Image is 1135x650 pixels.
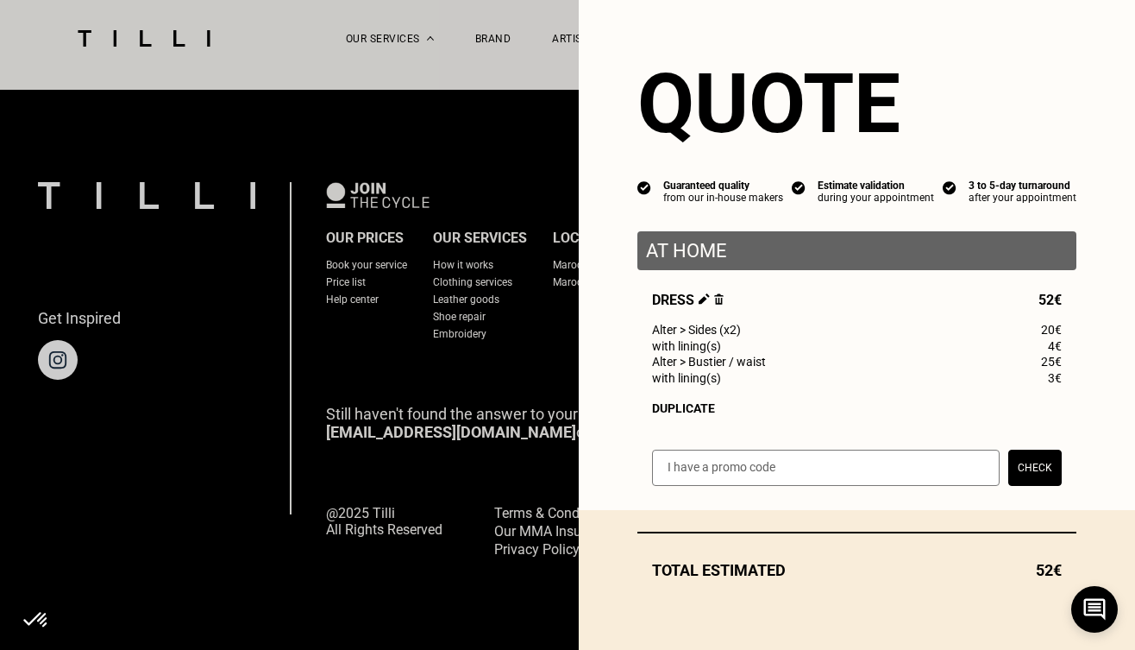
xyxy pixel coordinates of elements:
[1038,292,1062,308] span: 52€
[637,561,1076,579] div: Total estimated
[1036,561,1062,579] span: 52€
[652,371,721,385] span: with lining(s)
[1048,339,1062,353] span: 4€
[714,293,724,305] img: Delete
[652,401,1062,415] div: Duplicate
[699,293,710,305] img: Edit
[792,180,806,195] img: icon list info
[652,355,766,369] span: Alter > Bustier / waist
[663,192,783,204] div: from our in-house makers
[652,339,721,353] span: with lining(s)
[818,180,934,192] div: Estimate validation
[1041,323,1062,337] span: 20€
[943,180,956,195] img: icon list info
[969,192,1076,204] div: after your appointment
[637,55,1076,152] section: Quote
[1048,371,1062,385] span: 3€
[652,292,724,308] span: Dress
[1008,450,1062,486] button: Check
[663,180,783,192] div: Guaranteed quality
[652,450,1000,486] input: I have a promo code
[1041,355,1062,369] span: 25€
[969,180,1076,192] div: 3 to 5-day turnaround
[818,192,934,204] div: during your appointment
[637,180,651,195] img: icon list info
[646,240,1068,262] p: At home
[652,323,741,337] span: Alter > Sides (x2)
